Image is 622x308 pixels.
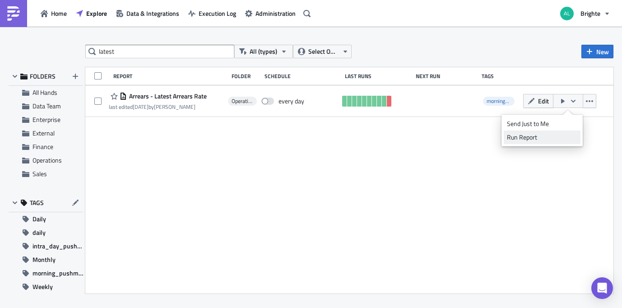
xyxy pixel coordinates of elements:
div: Schedule [265,73,340,79]
span: New [596,47,609,56]
span: Edit [538,96,549,106]
button: daily [9,226,83,239]
button: morning_pushmetrics_send [9,266,83,280]
div: Send Just to Me [507,119,577,128]
div: every day [279,97,304,105]
span: Data Team [32,101,61,111]
div: Next Run [416,73,478,79]
span: Operations [232,98,253,105]
span: morning_pushmetrics_send [483,97,515,106]
div: last edited by [PERSON_NAME] [109,103,207,110]
span: Monthly [32,253,56,266]
button: Select Owner [293,45,352,58]
span: TAGS [30,199,44,207]
div: Report [113,73,227,79]
button: Brighte [555,4,615,23]
time: 2024-08-15T01:37:57Z [133,103,149,111]
span: morning_pushmetrics_send [32,266,83,280]
span: FOLDERS [30,72,56,80]
div: Run Report [507,133,577,142]
span: Execution Log [199,9,236,18]
input: Search Reports [85,45,234,58]
button: Daily [9,212,83,226]
div: Tags [482,73,520,79]
button: Edit [523,94,553,108]
button: Weekly [9,280,83,294]
button: Explore [71,6,111,20]
span: Arrears - Latest Arrears Rate [127,92,207,100]
span: Explore [86,9,107,18]
span: morning_pushmetrics_send [487,97,551,105]
span: External [32,128,55,138]
span: All (types) [250,47,277,56]
span: Sales [32,169,47,178]
button: Home [36,6,71,20]
div: Last Runs [345,73,411,79]
span: Daily [32,212,46,226]
img: Avatar [559,6,575,21]
span: daily [32,226,46,239]
img: PushMetrics [6,6,21,21]
button: All (types) [234,45,293,58]
span: intra_day_pushmetrics_send [32,239,83,253]
div: Open Intercom Messenger [591,277,613,299]
span: Enterprise [32,115,60,124]
span: Home [51,9,67,18]
span: All Hands [32,88,57,97]
span: Weekly [32,280,53,294]
div: Folder [232,73,260,79]
span: Operations [32,155,62,165]
span: Brighte [580,9,600,18]
button: Administration [241,6,300,20]
button: Execution Log [184,6,241,20]
button: intra_day_pushmetrics_send [9,239,83,253]
span: Finance [32,142,53,151]
span: Select Owner [308,47,339,56]
button: New [581,45,613,58]
span: Data & Integrations [126,9,179,18]
span: Administration [255,9,296,18]
button: Data & Integrations [111,6,184,20]
button: Monthly [9,253,83,266]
